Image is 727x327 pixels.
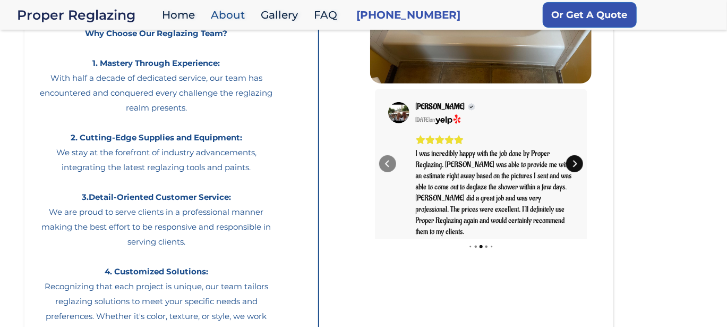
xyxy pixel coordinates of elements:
[416,148,574,237] div: I was incredibly happy with the job done by Proper Reglazing. [PERSON_NAME] was able to provide m...
[543,2,637,28] a: Or Get A Quote
[379,155,396,172] div: Previous
[416,135,574,145] div: Rating: 5.0 out of 5
[157,4,206,27] a: Home
[566,155,583,172] div: Next
[375,89,587,239] div: Carousel
[356,7,460,22] a: [PHONE_NUMBER]
[416,116,430,124] div: [DATE]
[17,7,157,22] div: Proper Reglazing
[206,4,255,27] a: About
[89,192,231,202] strong: Detail-Oriented Customer Service:
[255,4,309,27] a: Gallery
[105,266,208,276] strong: 4. Customized Solutions:
[71,132,242,142] strong: 2. Cutting-Edge Supplies and Equipment:
[416,116,435,124] div: on
[468,103,475,111] div: Verified Customer
[309,4,348,27] a: FAQ
[82,192,89,202] strong: 3.
[17,7,157,22] a: home
[416,102,465,112] span: [PERSON_NAME]
[388,102,409,123] img: Lee N.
